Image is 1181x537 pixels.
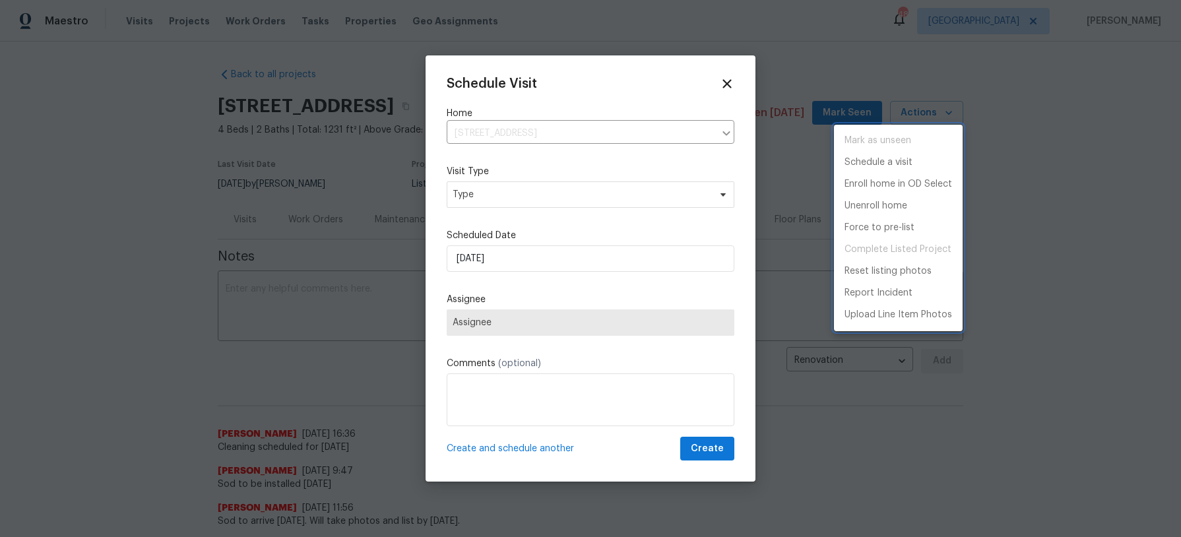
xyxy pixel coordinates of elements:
p: Enroll home in OD Select [845,177,952,191]
p: Force to pre-list [845,221,914,235]
span: Project is already completed [834,239,963,261]
p: Report Incident [845,286,912,300]
p: Schedule a visit [845,156,912,170]
p: Unenroll home [845,199,907,213]
p: Upload Line Item Photos [845,308,952,322]
p: Reset listing photos [845,265,932,278]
